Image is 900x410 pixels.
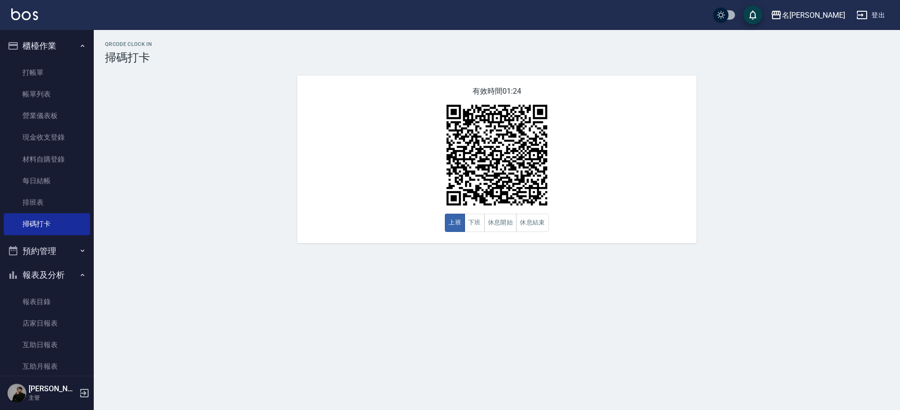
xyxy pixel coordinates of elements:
img: Person [7,384,26,403]
a: 掃碼打卡 [4,213,90,235]
a: 報表目錄 [4,291,90,313]
button: save [743,6,762,24]
button: 登出 [853,7,889,24]
button: 預約管理 [4,239,90,263]
button: 櫃檯作業 [4,34,90,58]
button: 下班 [465,214,485,232]
a: 店家日報表 [4,313,90,334]
button: 休息結束 [516,214,549,232]
button: 上班 [445,214,465,232]
a: 排班表 [4,192,90,213]
a: 帳單列表 [4,83,90,105]
h2: QRcode Clock In [105,41,889,47]
a: 互助月報表 [4,356,90,377]
button: 名[PERSON_NAME] [767,6,849,25]
p: 主管 [29,394,76,402]
button: 報表及分析 [4,263,90,287]
a: 互助日報表 [4,334,90,356]
a: 每日結帳 [4,170,90,192]
div: 有效時間 01:24 [297,75,697,243]
a: 打帳單 [4,62,90,83]
button: 休息開始 [484,214,517,232]
a: 營業儀表板 [4,105,90,127]
h3: 掃碼打卡 [105,51,889,64]
a: 材料自購登錄 [4,149,90,170]
a: 現金收支登錄 [4,127,90,148]
h5: [PERSON_NAME] [29,384,76,394]
img: Logo [11,8,38,20]
div: 名[PERSON_NAME] [782,9,845,21]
